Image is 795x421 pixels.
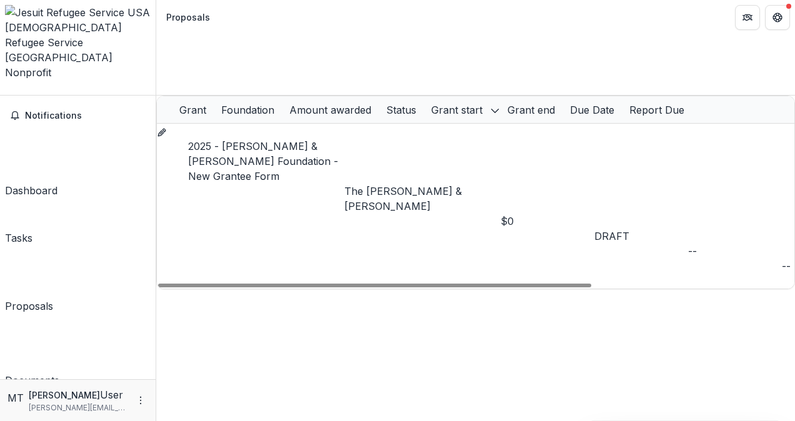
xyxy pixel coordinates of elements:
a: Dashboard [5,131,57,198]
a: 2025 - [PERSON_NAME] & [PERSON_NAME] Foundation - New Grantee Form [188,140,338,182]
a: Documents [5,319,59,388]
div: Status [379,96,424,123]
div: Grant [172,102,214,117]
nav: breadcrumb [161,8,215,26]
span: Notifications [25,111,146,121]
div: Grant start [424,96,500,123]
div: Due Date [562,102,622,117]
div: Amount awarded [282,102,379,117]
p: The [PERSON_NAME] & [PERSON_NAME] [344,184,501,214]
div: Grant end [500,96,562,123]
p: [PERSON_NAME] [29,389,100,402]
div: Dashboard [5,183,57,198]
div: Foundation [214,96,282,123]
button: Notifications [5,106,151,126]
div: Grant [172,96,214,123]
div: -- [688,244,782,259]
div: Report Due [622,102,692,117]
div: Report Due [622,96,692,123]
p: User [100,387,123,402]
svg: sorted descending [490,106,500,116]
div: Amount awarded [282,96,379,123]
div: $0 [501,214,594,229]
button: Get Help [765,5,790,30]
div: Matt Terhune [7,390,24,405]
div: Tasks [5,230,32,245]
img: Jesuit Refugee Service USA [5,5,151,20]
button: Grant ddccdd63-15c7-49b9-b5ba-a3b2dff029e4 [157,124,167,139]
div: Due Date [562,96,622,123]
button: Partners [735,5,760,30]
div: Grant start [424,102,490,117]
span: DRAFT [594,230,629,242]
span: Nonprofit [5,66,51,79]
div: Proposals [5,299,53,314]
button: More [133,393,148,408]
div: Proposals [166,11,210,24]
div: Status [379,102,424,117]
div: Foundation [214,102,282,117]
a: Proposals [5,250,53,314]
div: Grant end [500,102,562,117]
p: [PERSON_NAME][EMAIL_ADDRESS][PERSON_NAME][DOMAIN_NAME] [29,402,128,414]
a: Tasks [5,203,32,245]
div: Documents [5,373,59,388]
div: [DEMOGRAPHIC_DATA] Refugee Service [GEOGRAPHIC_DATA] [5,20,151,65]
